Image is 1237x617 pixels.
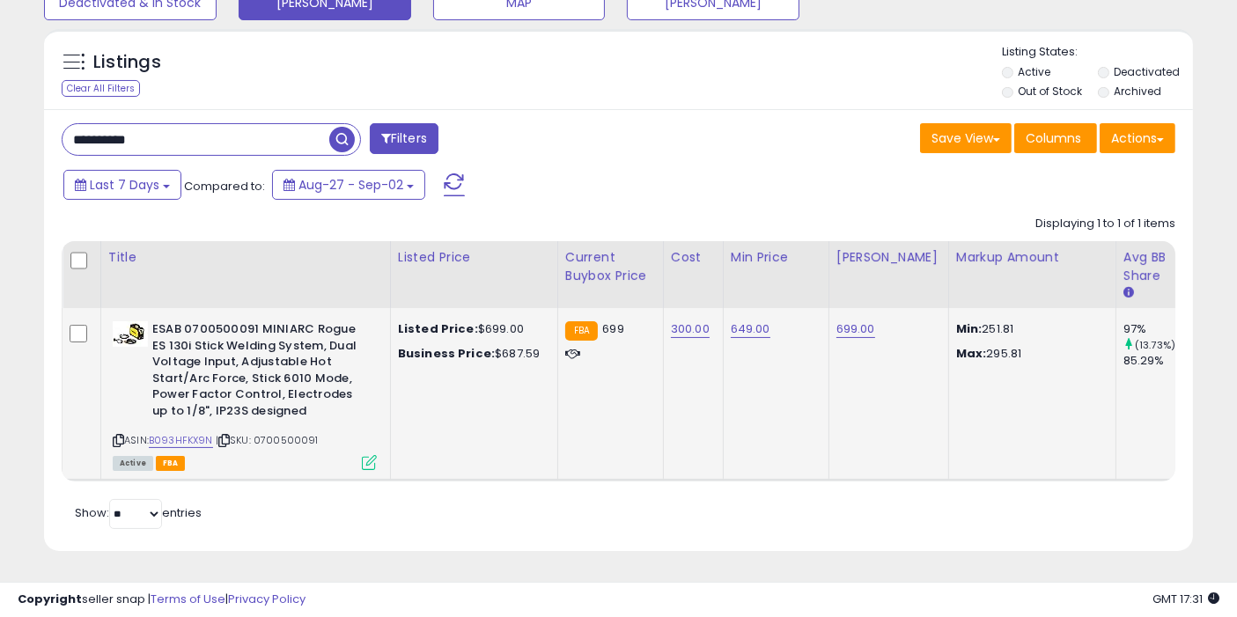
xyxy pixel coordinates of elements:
span: Show: entries [75,504,202,521]
span: Last 7 Days [90,176,159,194]
a: 699.00 [836,320,875,338]
div: ASIN: [113,321,377,468]
img: 41i7AEhSNAS._SL40_.jpg [113,321,148,347]
button: Last 7 Days [63,170,181,200]
small: FBA [565,321,598,341]
button: Filters [370,123,438,154]
strong: Copyright [18,591,82,607]
a: Terms of Use [151,591,225,607]
div: Displaying 1 to 1 of 1 items [1035,216,1175,232]
div: 97% [1123,321,1195,337]
div: Title [108,248,383,267]
div: Current Buybox Price [565,248,656,285]
div: $687.59 [398,346,544,362]
div: Cost [671,248,716,267]
button: Columns [1014,123,1097,153]
div: Avg BB Share [1123,248,1188,285]
small: (13.73%) [1135,338,1175,352]
b: ESAB 0700500091 MINIARC Rogue ES 130i Stick Welding System, Dual Voltage Input, Adjustable Hot St... [152,321,366,423]
label: Out of Stock [1019,84,1083,99]
span: FBA [156,456,186,471]
span: All listings currently available for purchase on Amazon [113,456,153,471]
p: Listing States: [1002,44,1193,61]
span: 699 [602,320,623,337]
div: Markup Amount [956,248,1108,267]
div: 85.29% [1123,353,1195,369]
span: Columns [1026,129,1081,147]
p: 251.81 [956,321,1102,337]
label: Deactivated [1115,64,1181,79]
span: | SKU: 0700500091 [216,433,319,447]
div: $699.00 [398,321,544,337]
div: seller snap | | [18,591,306,608]
div: Clear All Filters [62,80,140,97]
a: B093HFKX9N [149,433,213,448]
strong: Min: [956,320,983,337]
small: Avg BB Share. [1123,285,1134,301]
a: 649.00 [731,320,770,338]
span: Compared to: [184,178,265,195]
div: Listed Price [398,248,550,267]
span: 2025-09-10 17:31 GMT [1152,591,1219,607]
button: Actions [1100,123,1175,153]
span: Aug-27 - Sep-02 [298,176,403,194]
button: Aug-27 - Sep-02 [272,170,425,200]
a: Privacy Policy [228,591,306,607]
div: Min Price [731,248,821,267]
b: Business Price: [398,345,495,362]
b: Listed Price: [398,320,478,337]
label: Active [1019,64,1051,79]
a: 300.00 [671,320,710,338]
strong: Max: [956,345,987,362]
button: Save View [920,123,1012,153]
div: [PERSON_NAME] [836,248,941,267]
p: 295.81 [956,346,1102,362]
h5: Listings [93,50,161,75]
label: Archived [1115,84,1162,99]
